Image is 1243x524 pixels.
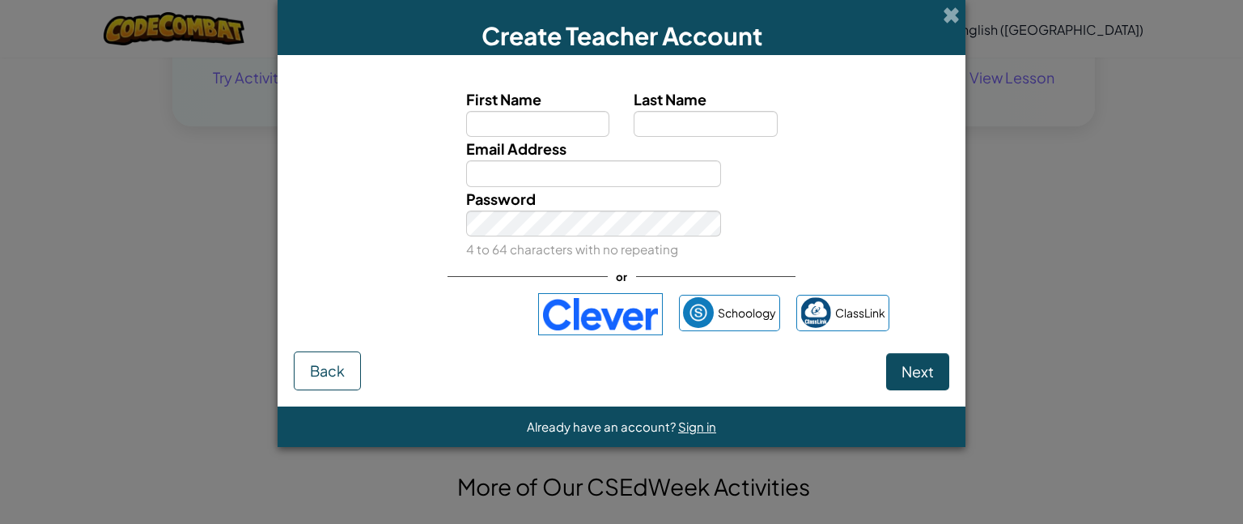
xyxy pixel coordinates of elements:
[683,297,714,328] img: schoology.png
[901,362,934,381] span: Next
[538,293,663,335] img: clever-logo-blue.png
[466,90,541,109] span: First Name
[466,190,536,208] span: Password
[678,419,716,434] a: Sign in
[634,90,706,109] span: Last Name
[527,419,678,434] span: Already have an account?
[346,296,530,332] iframe: Sign in with Google Button
[294,351,361,390] button: Back
[310,361,345,380] span: Back
[482,20,762,51] span: Create Teacher Account
[466,139,566,158] span: Email Address
[608,265,635,288] span: or
[800,297,831,328] img: classlink-logo-small.png
[466,241,678,257] small: 4 to 64 characters with no repeating
[718,301,776,325] span: Schoology
[886,353,949,390] button: Next
[835,301,885,325] span: ClassLink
